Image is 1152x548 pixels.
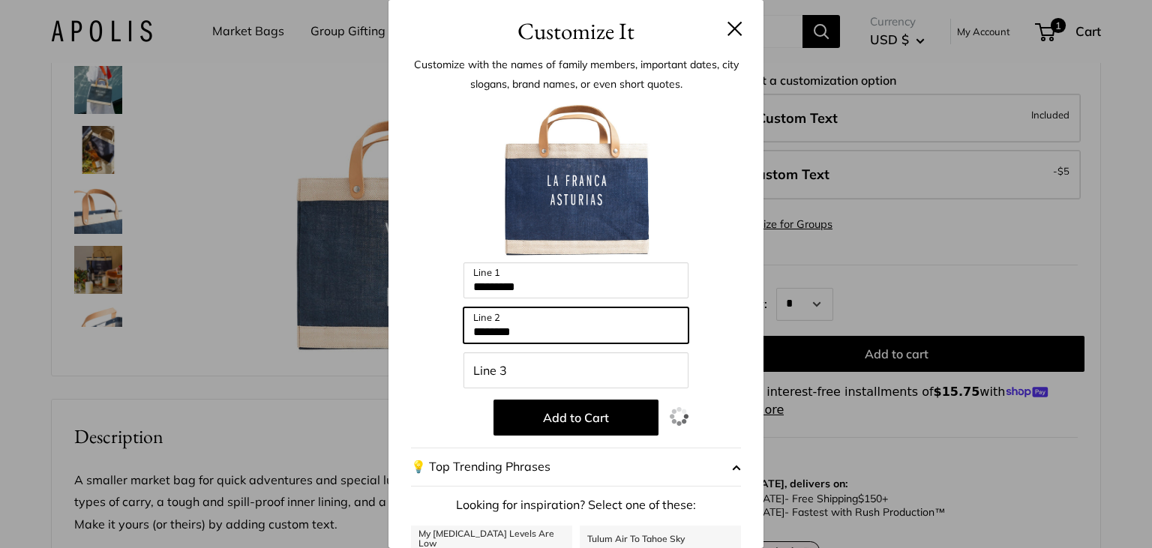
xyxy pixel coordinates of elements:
p: Looking for inspiration? Select one of these: [411,494,741,517]
img: loading.gif [670,407,688,426]
button: Add to Cart [493,400,658,436]
button: 💡 Top Trending Phrases [411,448,741,487]
h3: Customize It [411,13,741,49]
p: Customize with the names of family members, important dates, city slogans, brand names, or even s... [411,55,741,94]
iframe: Sign Up via Text for Offers [12,491,160,536]
img: customizer-prod [493,97,658,262]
